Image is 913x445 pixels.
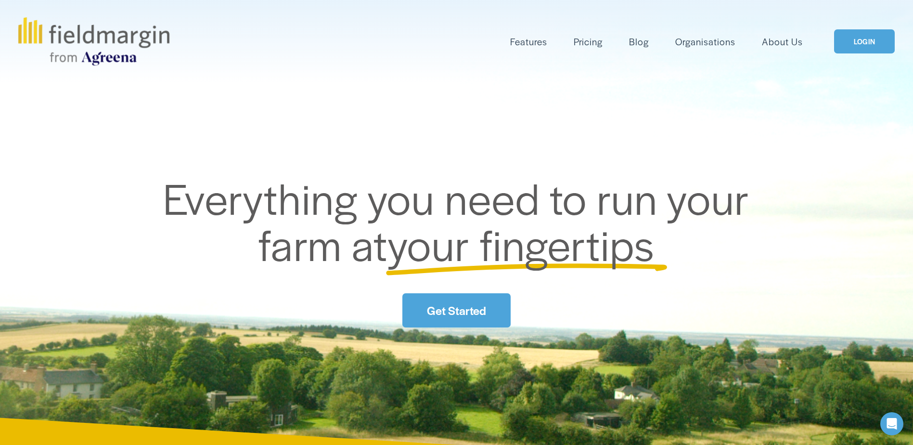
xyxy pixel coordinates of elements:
img: fieldmargin.com [18,17,169,65]
a: Pricing [574,34,603,50]
a: Blog [629,34,649,50]
a: Organisations [675,34,735,50]
a: Get Started [402,293,510,327]
div: Open Intercom Messenger [880,412,903,435]
a: folder dropdown [510,34,547,50]
span: your fingertips [387,213,655,274]
a: About Us [762,34,803,50]
span: Features [510,35,547,49]
span: Everything you need to run your farm at [163,167,759,274]
a: LOGIN [834,29,895,54]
